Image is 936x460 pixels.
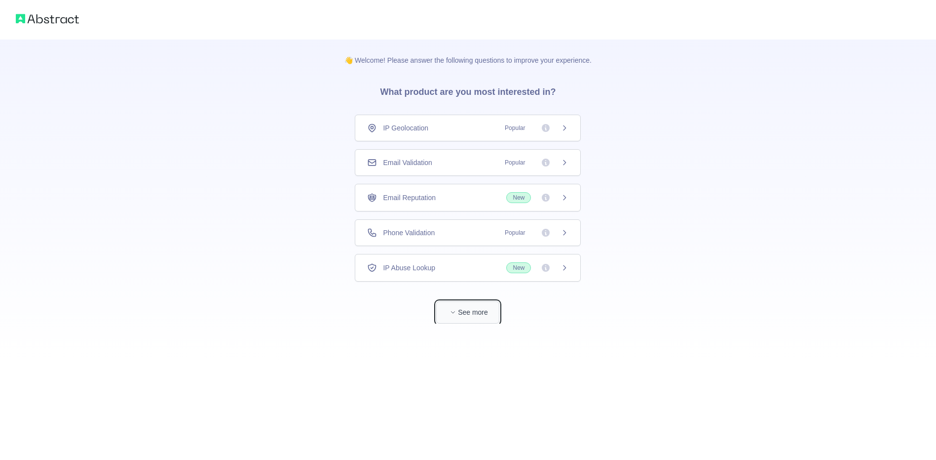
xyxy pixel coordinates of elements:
span: Popular [499,228,531,238]
span: Phone Validation [383,228,435,238]
img: Abstract logo [16,12,79,26]
p: 👋 Welcome! Please answer the following questions to improve your experience. [329,40,607,65]
span: Email Reputation [383,193,436,203]
button: See more [436,301,499,324]
span: Email Validation [383,158,432,167]
span: Popular [499,123,531,133]
span: New [506,192,531,203]
span: Popular [499,158,531,167]
span: IP Geolocation [383,123,428,133]
h3: What product are you most interested in? [364,65,571,115]
span: New [506,262,531,273]
span: IP Abuse Lookup [383,263,435,273]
